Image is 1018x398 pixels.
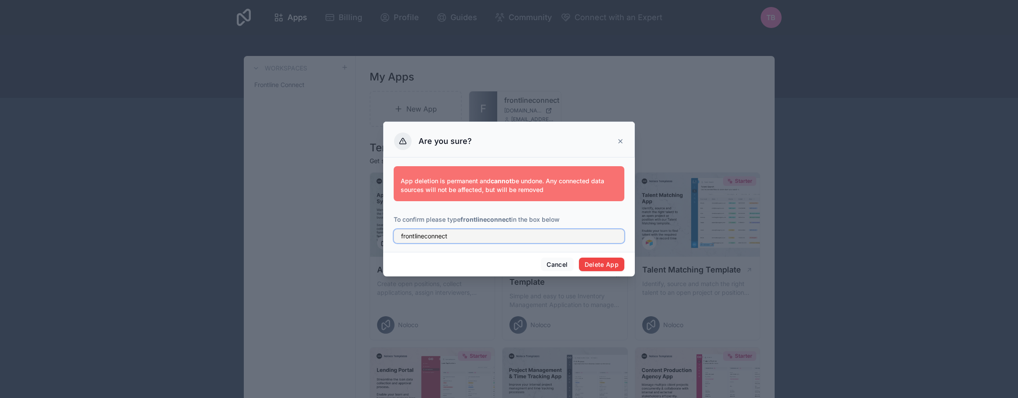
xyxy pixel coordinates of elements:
p: App deletion is permanent and be undone. Any connected data sources will not be affected, but wil... [401,177,617,194]
button: Cancel [541,258,573,272]
strong: frontlineconnect [461,216,511,223]
strong: cannot [491,177,512,185]
p: To confirm please type in the box below [394,215,624,224]
h3: Are you sure? [419,136,472,147]
button: Delete App [579,258,625,272]
input: frontlineconnect [394,229,624,243]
